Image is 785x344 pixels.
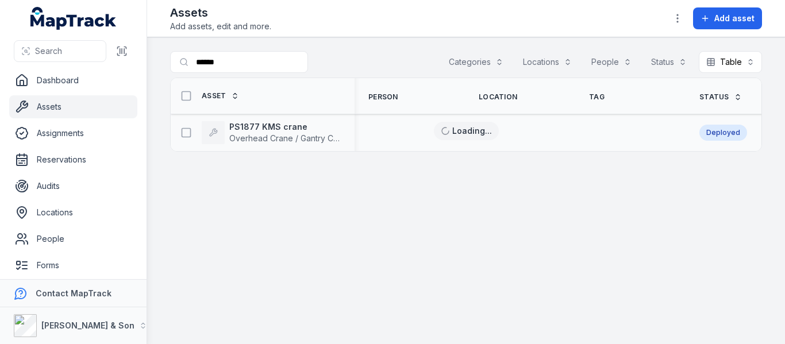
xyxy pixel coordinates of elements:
[229,121,341,133] strong: PS1877 KMS crane
[30,7,117,30] a: MapTrack
[9,175,137,198] a: Audits
[441,51,511,73] button: Categories
[9,69,137,92] a: Dashboard
[9,95,137,118] a: Assets
[202,121,341,144] a: PS1877 KMS craneOverhead Crane / Gantry Crane
[202,91,239,101] a: Asset
[170,21,271,32] span: Add assets, edit and more.
[14,40,106,62] button: Search
[9,254,137,277] a: Forms
[9,201,137,224] a: Locations
[9,227,137,250] a: People
[368,92,398,102] span: Person
[35,45,62,57] span: Search
[202,91,226,101] span: Asset
[644,51,694,73] button: Status
[9,148,137,171] a: Reservations
[170,5,271,21] h2: Assets
[699,92,729,102] span: Status
[714,13,755,24] span: Add asset
[699,92,742,102] a: Status
[36,288,111,298] strong: Contact MapTrack
[584,51,639,73] button: People
[479,127,498,138] a: KMS
[693,7,762,29] button: Add asset
[41,320,134,330] strong: [PERSON_NAME] & Son
[589,92,605,102] span: Tag
[515,51,579,73] button: Locations
[9,122,137,145] a: Assignments
[479,127,498,137] span: KMS
[699,51,762,73] button: Table
[479,92,517,102] span: Location
[229,133,351,143] span: Overhead Crane / Gantry Crane
[699,125,747,141] div: Deployed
